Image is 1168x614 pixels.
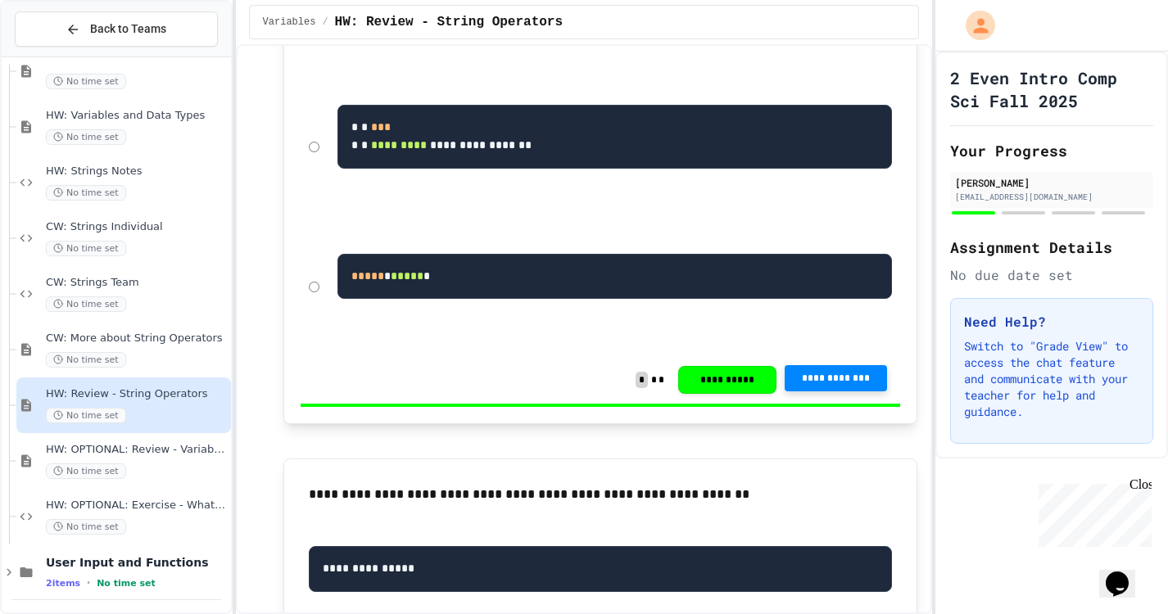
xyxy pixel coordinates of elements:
[46,443,228,457] span: HW: OPTIONAL: Review - Variables and Data Types
[46,276,228,290] span: CW: Strings Team
[46,387,228,401] span: HW: Review - String Operators
[1099,549,1152,598] iframe: chat widget
[46,332,228,345] span: CW: More about String Operators
[950,265,1153,285] div: No due date set
[97,578,156,589] span: No time set
[46,241,126,256] span: No time set
[46,499,228,512] span: HW: OPTIONAL: Exercise - What's the Type?
[46,519,126,535] span: No time set
[263,16,316,29] span: Variables
[46,129,126,145] span: No time set
[955,175,1148,190] div: [PERSON_NAME]
[46,165,228,178] span: HW: Strings Notes
[46,352,126,368] span: No time set
[87,576,90,589] span: •
[46,578,80,589] span: 2 items
[1032,477,1152,547] iframe: chat widget
[955,191,1148,203] div: [EMAIL_ADDRESS][DOMAIN_NAME]
[46,220,228,234] span: CW: Strings Individual
[335,12,563,32] span: HW: Review - String Operators
[7,7,113,104] div: Chat with us now!Close
[46,555,228,570] span: User Input and Functions
[46,463,126,479] span: No time set
[46,408,126,423] span: No time set
[964,338,1139,420] p: Switch to "Grade View" to access the chat feature and communicate with your teacher for help and ...
[46,74,126,89] span: No time set
[950,139,1153,162] h2: Your Progress
[46,185,126,201] span: No time set
[90,20,166,38] span: Back to Teams
[950,66,1153,112] h1: 2 Even Intro Comp Sci Fall 2025
[46,109,228,123] span: HW: Variables and Data Types
[964,312,1139,332] h3: Need Help?
[322,16,328,29] span: /
[948,7,999,44] div: My Account
[46,296,126,312] span: No time set
[950,236,1153,259] h2: Assignment Details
